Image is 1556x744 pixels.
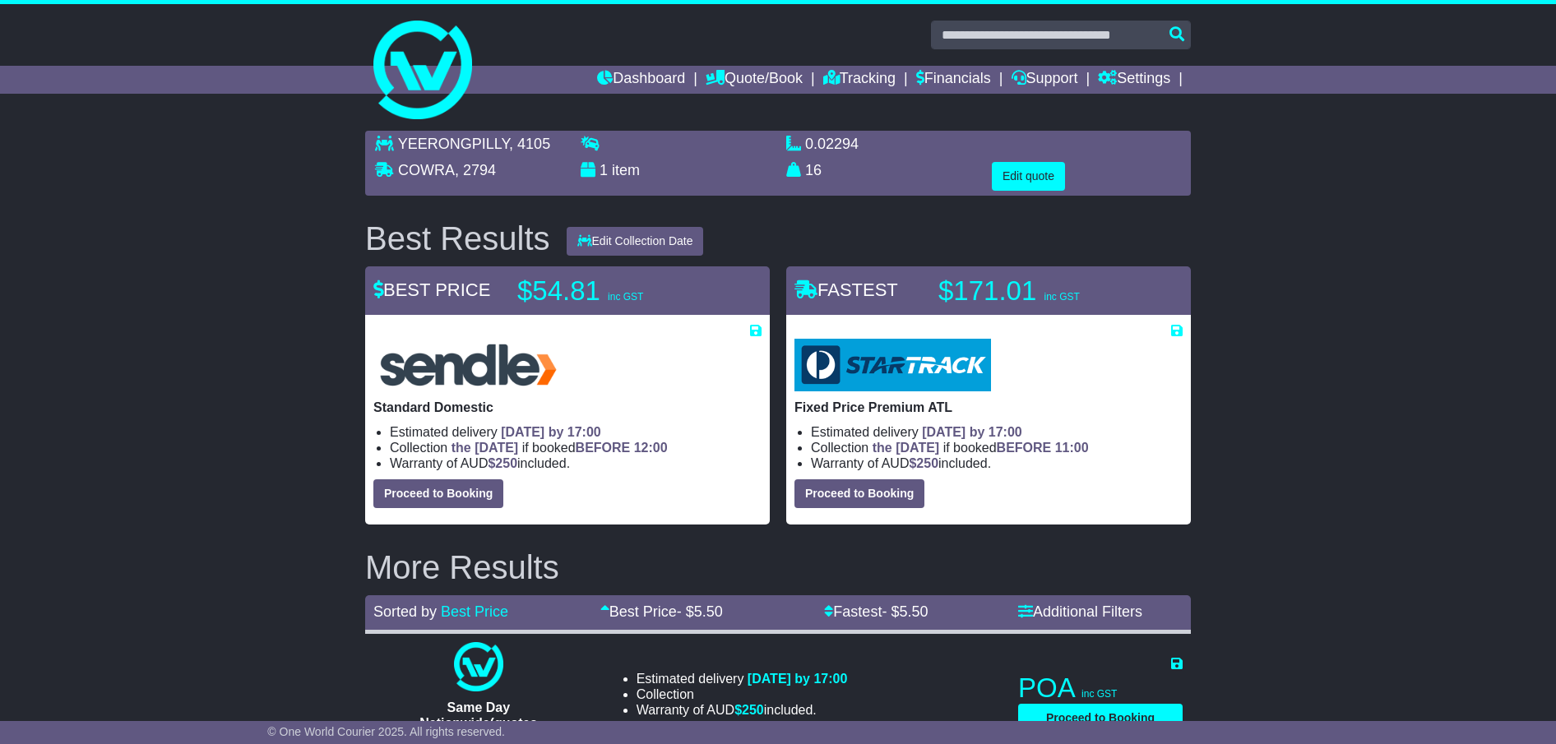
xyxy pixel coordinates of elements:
button: Edit quote [992,162,1065,191]
span: 0.02294 [805,136,859,152]
span: 11:00 [1055,441,1089,455]
a: Quote/Book [706,66,803,94]
li: Warranty of AUD included. [811,455,1183,471]
div: Best Results [357,220,558,256]
span: 250 [742,703,764,717]
span: $ [909,456,938,470]
img: One World Courier: Same Day Nationwide(quotes take 0.5-1 hour) [454,642,503,691]
span: YEERONGPILLY [398,136,509,152]
span: [DATE] by 17:00 [922,425,1022,439]
span: 250 [916,456,938,470]
span: 1 [600,162,608,178]
p: Standard Domestic [373,400,762,415]
li: Collection [811,440,1183,455]
a: Best Price [441,603,508,620]
span: inc GST [1081,688,1117,700]
a: Settings [1098,66,1170,94]
img: Sendle: Standard Domestic [373,339,563,391]
a: Best Price- $5.50 [600,603,723,620]
li: Warranty of AUD included. [637,702,848,718]
span: © One World Courier 2025. All rights reserved. [267,725,505,738]
li: Warranty of AUD included. [390,455,762,471]
p: Fixed Price Premium ATL [794,400,1183,415]
span: the [DATE] [452,441,518,455]
img: StarTrack: Fixed Price Premium ATL [794,339,991,391]
button: Proceed to Booking [373,479,503,508]
span: $ [488,456,517,470]
a: Fastest- $5.50 [824,603,928,620]
span: BEFORE [997,441,1052,455]
span: inc GST [608,291,643,303]
a: Support [1012,66,1078,94]
button: Proceed to Booking [794,479,924,508]
span: , 4105 [509,136,550,152]
span: BEST PRICE [373,280,490,300]
span: 16 [805,162,822,178]
span: the [DATE] [873,441,939,455]
span: 12:00 [634,441,668,455]
span: BEFORE [576,441,631,455]
span: [DATE] by 17:00 [748,672,848,686]
span: , 2794 [455,162,496,178]
span: [DATE] by 17:00 [501,425,601,439]
li: Estimated delivery [637,671,848,686]
span: - $ [677,603,723,620]
a: Additional Filters [1018,603,1142,620]
h2: More Results [365,549,1191,585]
span: 5.50 [694,603,723,620]
p: $54.81 [517,275,723,307]
p: $171.01 [938,275,1144,307]
p: POA [1018,672,1183,705]
span: Sorted by [373,603,437,620]
button: Edit Collection Date [567,227,704,256]
span: if booked [452,441,668,455]
button: Proceed to Booking [1018,704,1183,732]
span: inc GST [1044,291,1079,303]
span: COWRA [398,162,455,178]
li: Estimated delivery [390,424,762,440]
li: Collection [637,686,848,702]
span: 5.50 [899,603,928,620]
span: FASTEST [794,280,898,300]
a: Tracking [823,66,896,94]
a: Financials [916,66,991,94]
li: Collection [390,440,762,455]
span: - $ [882,603,928,620]
li: Estimated delivery [811,424,1183,440]
span: 250 [495,456,517,470]
a: Dashboard [597,66,685,94]
span: $ [734,703,764,717]
span: if booked [873,441,1089,455]
span: item [612,162,640,178]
